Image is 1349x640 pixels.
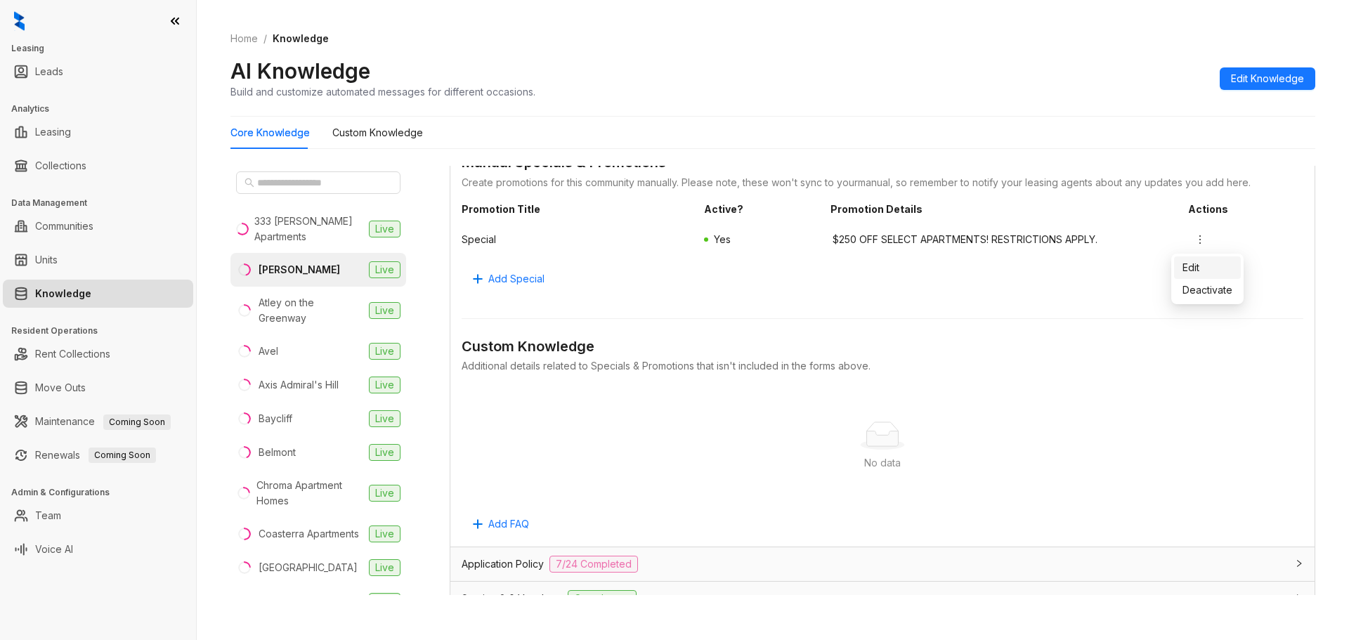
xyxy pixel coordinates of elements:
[35,502,61,530] a: Team
[1182,282,1232,298] span: Deactivate
[3,280,193,308] li: Knowledge
[273,32,329,44] span: Knowledge
[1188,202,1303,217] span: Actions
[462,358,1303,374] div: Additional details related to Specials & Promotions that isn't included in the forms above.
[3,502,193,530] li: Team
[369,377,400,393] span: Live
[228,31,261,46] a: Home
[35,246,58,274] a: Units
[369,302,400,319] span: Live
[230,125,310,141] div: Core Knowledge
[369,261,400,278] span: Live
[450,582,1315,615] div: Section 8 & VouchersComplete
[3,152,193,180] li: Collections
[332,125,423,141] div: Custom Knowledge
[1231,71,1304,86] span: Edit Knowledge
[11,103,196,115] h3: Analytics
[11,42,196,55] h3: Leasing
[1220,67,1315,90] button: Edit Knowledge
[3,441,193,469] li: Renewals
[462,202,693,217] span: Promotion Title
[833,232,1175,247] span: $250 OFF SELECT APARTMENTS! RESTRICTIONS APPLY.
[1182,260,1232,275] span: Edit
[1295,559,1303,568] span: collapsed
[259,377,339,393] div: Axis Admiral's Hill
[35,441,156,469] a: RenewalsComing Soon
[256,478,363,509] div: Chroma Apartment Homes
[369,525,400,542] span: Live
[450,547,1315,581] div: Application Policy7/24 Completed
[259,560,358,575] div: [GEOGRAPHIC_DATA]
[3,374,193,402] li: Move Outs
[369,485,400,502] span: Live
[369,593,400,610] span: Live
[254,214,363,244] div: 333 [PERSON_NAME] Apartments
[369,221,400,237] span: Live
[462,556,544,572] span: Application Policy
[488,516,529,532] span: Add FAQ
[11,486,196,499] h3: Admin & Configurations
[263,31,267,46] li: /
[103,414,171,430] span: Coming Soon
[35,58,63,86] a: Leads
[3,58,193,86] li: Leads
[3,407,193,436] li: Maintenance
[1194,234,1206,245] span: more
[369,410,400,427] span: Live
[714,233,731,245] span: Yes
[462,513,540,535] button: Add FAQ
[35,212,93,240] a: Communities
[568,590,637,607] span: Complete
[259,295,363,326] div: Atley on the Greenway
[830,202,1177,217] span: Promotion Details
[259,411,292,426] div: Baycliff
[35,340,110,368] a: Rent Collections
[35,152,86,180] a: Collections
[3,118,193,146] li: Leasing
[259,594,358,609] div: [GEOGRAPHIC_DATA]
[35,280,91,308] a: Knowledge
[3,246,193,274] li: Units
[259,344,278,359] div: Avel
[259,262,340,277] div: [PERSON_NAME]
[3,340,193,368] li: Rent Collections
[35,535,73,563] a: Voice AI
[462,591,562,606] span: Section 8 & Vouchers
[704,202,819,217] span: Active?
[478,455,1286,471] div: No data
[35,374,86,402] a: Move Outs
[1295,594,1303,602] span: collapsed
[488,271,545,287] span: Add Special
[35,118,71,146] a: Leasing
[230,58,370,84] h2: AI Knowledge
[259,445,296,460] div: Belmont
[369,444,400,461] span: Live
[245,178,254,188] span: search
[14,11,25,31] img: logo
[259,526,359,542] div: Coasterra Apartments
[462,175,1303,190] div: Create promotions for this community manually. Please note, these won't sync to your manual , so ...
[89,448,156,463] span: Coming Soon
[549,556,638,573] span: 7/24 Completed
[369,559,400,576] span: Live
[462,232,690,247] span: Special
[230,84,535,99] div: Build and customize automated messages for different occasions.
[462,268,556,290] button: Add Special
[3,535,193,563] li: Voice AI
[3,212,193,240] li: Communities
[11,197,196,209] h3: Data Management
[369,343,400,360] span: Live
[11,325,196,337] h3: Resident Operations
[462,336,1303,358] div: Custom Knowledge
